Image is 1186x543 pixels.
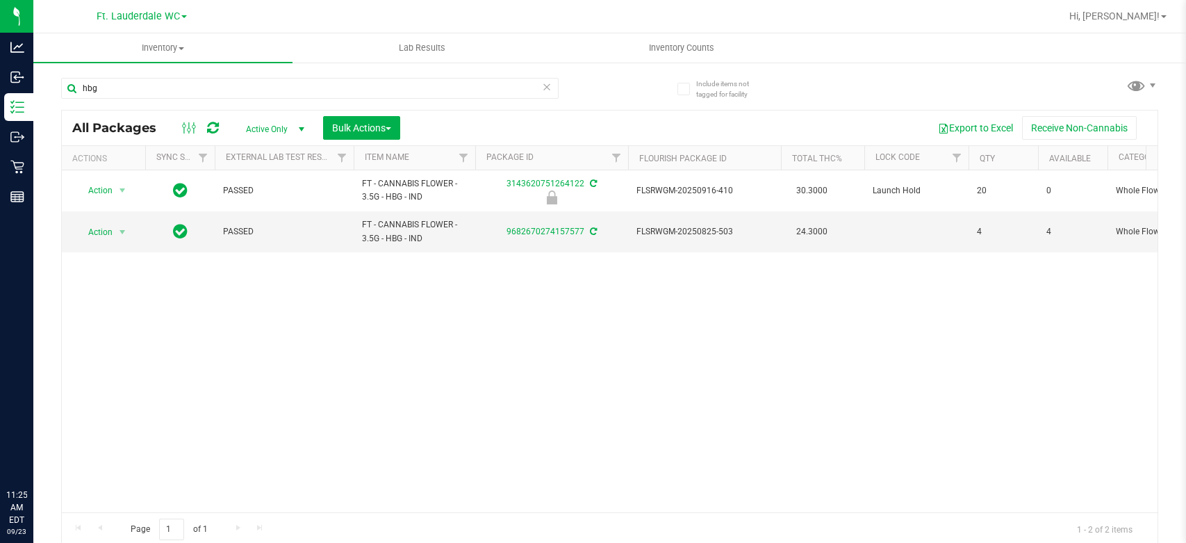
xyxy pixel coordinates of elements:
a: Qty [980,154,995,163]
span: Sync from Compliance System [588,179,597,188]
a: Total THC% [792,154,842,163]
span: 20 [977,184,1030,197]
span: Clear [542,78,552,96]
a: Filter [192,146,215,170]
span: In Sync [173,181,188,200]
span: Sync from Compliance System [588,227,597,236]
a: Flourish Package ID [639,154,727,163]
span: All Packages [72,120,170,136]
span: Inventory Counts [630,42,733,54]
a: Item Name [365,152,409,162]
p: 11:25 AM EDT [6,489,27,526]
a: Inventory [33,33,293,63]
input: Search Package ID, Item Name, SKU, Lot or Part Number... [61,78,559,99]
span: PASSED [223,225,345,238]
span: Bulk Actions [332,122,391,133]
a: 9682670274157577 [506,227,584,236]
span: Launch Hold [873,184,960,197]
span: 4 [977,225,1030,238]
a: External Lab Test Result [226,152,335,162]
span: 1 - 2 of 2 items [1066,519,1144,540]
a: Inventory Counts [552,33,812,63]
inline-svg: Retail [10,160,24,174]
span: FLSRWGM-20250916-410 [636,184,773,197]
span: Include items not tagged for facility [696,79,766,99]
a: Filter [331,146,354,170]
a: Filter [605,146,628,170]
span: Action [76,222,113,242]
span: 30.3000 [789,181,834,201]
span: 24.3000 [789,222,834,242]
span: 4 [1046,225,1099,238]
span: 0 [1046,184,1099,197]
span: Page of 1 [119,519,219,540]
iframe: Resource center [14,432,56,473]
span: Hi, [PERSON_NAME]! [1069,10,1160,22]
a: Lab Results [293,33,552,63]
a: Lock Code [875,152,920,162]
a: Filter [946,146,969,170]
inline-svg: Reports [10,190,24,204]
span: Inventory [33,42,293,54]
inline-svg: Inbound [10,70,24,84]
iframe: Resource center unread badge [41,430,58,446]
input: 1 [159,519,184,540]
p: 09/23 [6,526,27,537]
span: Ft. Lauderdale WC [97,10,180,22]
a: Filter [452,146,475,170]
a: Available [1049,154,1091,163]
span: PASSED [223,184,345,197]
a: Category [1119,152,1160,162]
span: select [114,222,131,242]
a: Package ID [486,152,534,162]
span: FLSRWGM-20250825-503 [636,225,773,238]
div: Launch Hold [473,191,630,204]
span: Lab Results [380,42,464,54]
span: FT - CANNABIS FLOWER - 3.5G - HBG - IND [362,177,467,204]
button: Bulk Actions [323,116,400,140]
span: FT - CANNABIS FLOWER - 3.5G - HBG - IND [362,218,467,245]
span: select [114,181,131,200]
inline-svg: Outbound [10,130,24,144]
button: Receive Non-Cannabis [1022,116,1137,140]
span: Action [76,181,113,200]
a: 3143620751264122 [506,179,584,188]
inline-svg: Analytics [10,40,24,54]
button: Export to Excel [929,116,1022,140]
a: Sync Status [156,152,210,162]
span: In Sync [173,222,188,241]
div: Actions [72,154,140,163]
inline-svg: Inventory [10,100,24,114]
